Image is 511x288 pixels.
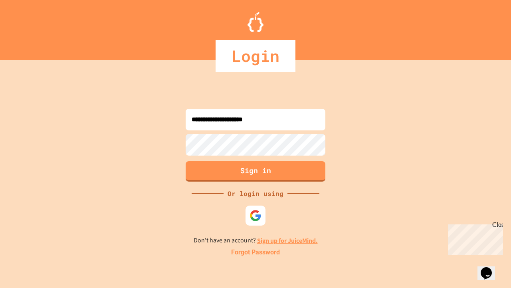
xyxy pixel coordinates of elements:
img: Logo.svg [248,12,263,32]
iframe: chat widget [477,256,503,280]
iframe: chat widget [445,221,503,255]
div: Or login using [224,189,287,198]
a: Sign up for JuiceMind. [257,236,318,245]
a: Forgot Password [231,248,280,257]
img: google-icon.svg [250,210,261,222]
div: Login [216,40,295,72]
div: Chat with us now!Close [3,3,55,51]
button: Sign in [186,161,325,182]
p: Don't have an account? [194,236,318,246]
